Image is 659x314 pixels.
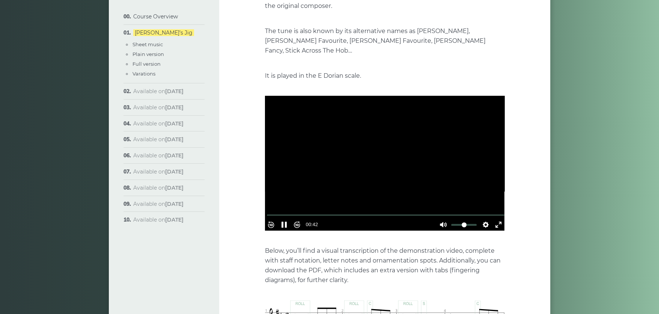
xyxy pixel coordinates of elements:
[265,71,504,81] p: It is played in the E Dorian scale.
[132,41,163,47] a: Sheet music
[165,104,184,111] strong: [DATE]
[265,26,504,56] p: The tune is also known by its alternative names as [PERSON_NAME], [PERSON_NAME] Favourite, [PERSO...
[132,61,161,67] a: Full version
[133,168,184,175] span: Available on
[165,184,184,191] strong: [DATE]
[165,88,184,95] strong: [DATE]
[133,216,184,223] span: Available on
[165,136,184,143] strong: [DATE]
[132,71,155,77] a: Varations
[165,201,184,207] strong: [DATE]
[133,201,184,207] span: Available on
[133,120,184,127] span: Available on
[132,51,164,57] a: Plain version
[133,13,178,20] a: Course Overview
[133,29,194,36] a: [PERSON_NAME]’s Jig
[265,246,504,285] p: Below, you’ll find a visual transcription of the demonstration video, complete with staff notatio...
[133,152,184,159] span: Available on
[133,104,184,111] span: Available on
[133,136,184,143] span: Available on
[133,184,184,191] span: Available on
[165,168,184,175] strong: [DATE]
[165,120,184,127] strong: [DATE]
[165,216,184,223] strong: [DATE]
[133,88,184,95] span: Available on
[165,152,184,159] strong: [DATE]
